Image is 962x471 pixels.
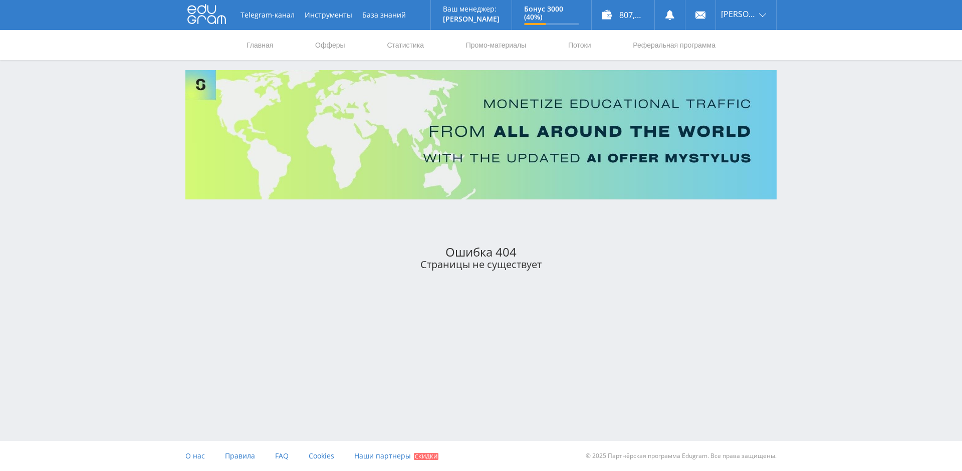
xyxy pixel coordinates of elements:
[632,30,716,60] a: Реферальная программа
[486,441,777,471] div: © 2025 Партнёрская программа Edugram. Все права защищены.
[185,259,777,270] div: Страницы не существует
[246,30,274,60] a: Главная
[309,441,334,471] a: Cookies
[414,453,438,460] span: Скидки
[465,30,527,60] a: Промо-материалы
[185,245,777,259] div: Ошибка 404
[275,441,289,471] a: FAQ
[443,5,500,13] p: Ваш менеджер:
[185,70,777,199] img: Banner
[386,30,425,60] a: Статистика
[354,451,411,460] span: Наши партнеры
[309,451,334,460] span: Cookies
[225,451,255,460] span: Правила
[275,451,289,460] span: FAQ
[185,451,205,460] span: О нас
[225,441,255,471] a: Правила
[524,5,579,21] p: Бонус 3000 (40%)
[185,441,205,471] a: О нас
[314,30,346,60] a: Офферы
[721,10,756,18] span: [PERSON_NAME]
[443,15,500,23] p: [PERSON_NAME]
[354,441,438,471] a: Наши партнеры Скидки
[567,30,592,60] a: Потоки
